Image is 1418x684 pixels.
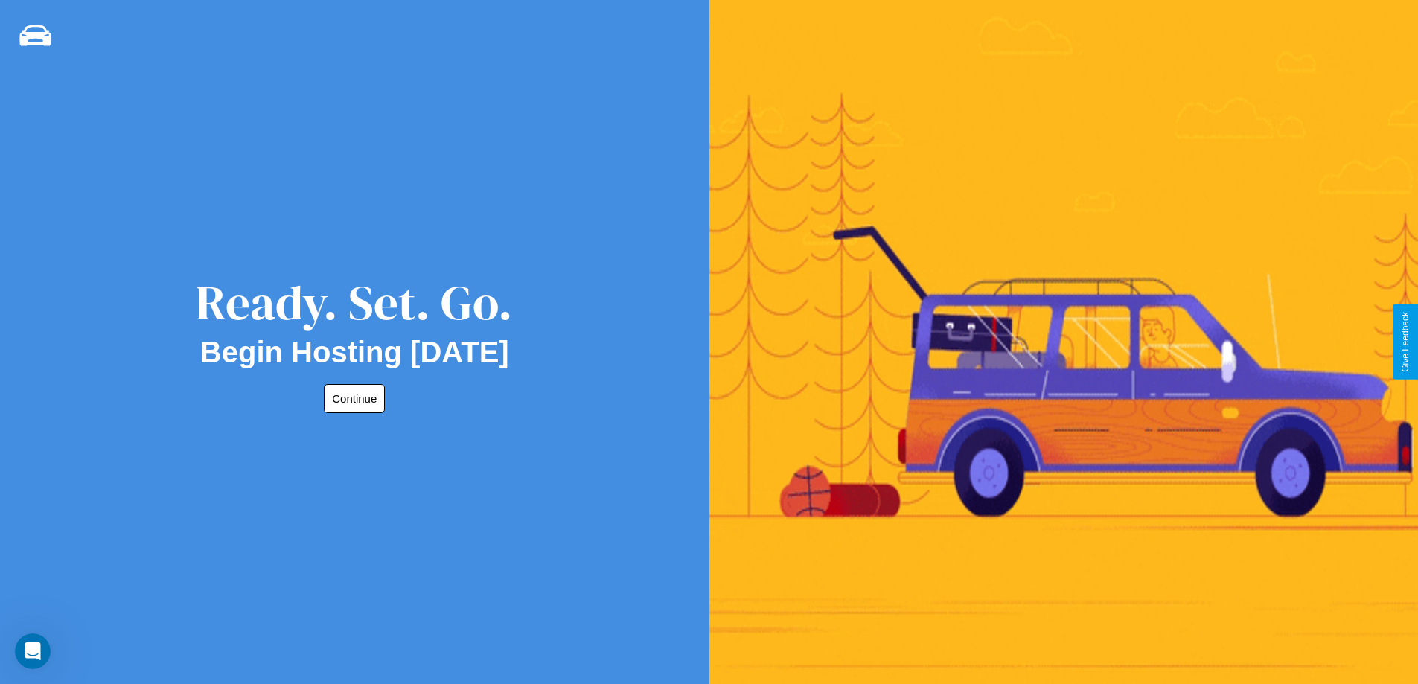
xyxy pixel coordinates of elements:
button: Continue [324,384,385,413]
div: Ready. Set. Go. [196,269,513,336]
h2: Begin Hosting [DATE] [200,336,509,369]
div: Give Feedback [1400,312,1411,372]
iframe: Intercom live chat [15,633,51,669]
